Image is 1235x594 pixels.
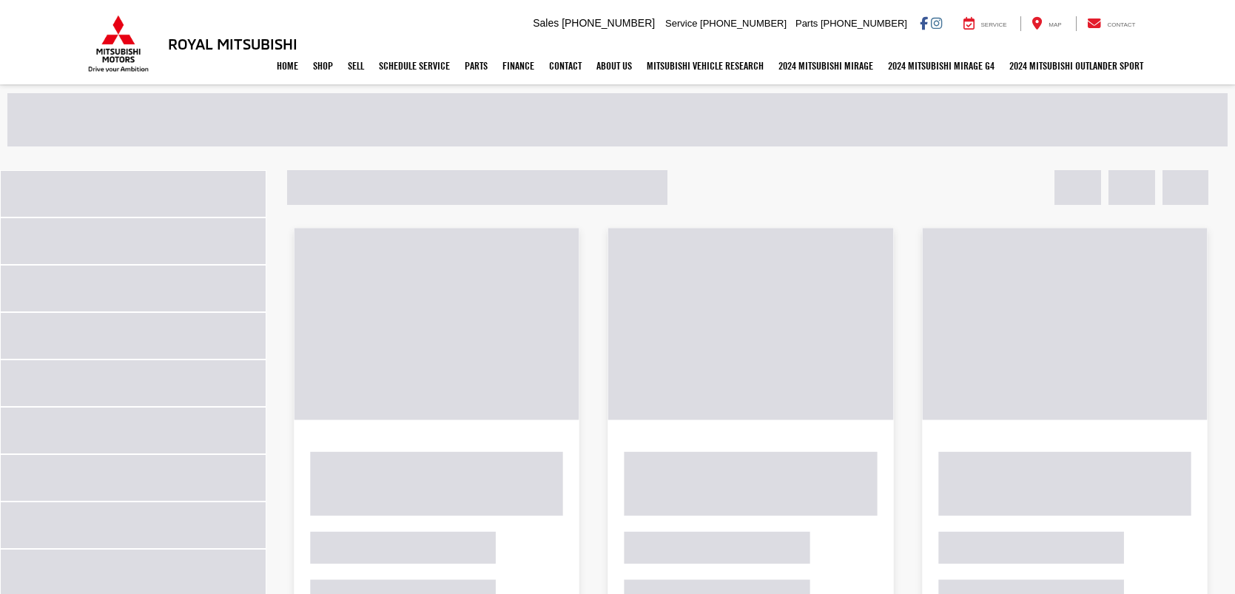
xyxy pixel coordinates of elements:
[371,47,457,84] a: Schedule Service: Opens in a new tab
[981,21,1007,28] span: Service
[495,47,542,84] a: Finance
[1107,21,1135,28] span: Contact
[700,18,787,29] span: [PHONE_NUMBER]
[931,17,942,29] a: Instagram: Click to visit our Instagram page
[771,47,881,84] a: 2024 Mitsubishi Mirage
[881,47,1002,84] a: 2024 Mitsubishi Mirage G4
[562,17,655,29] span: [PHONE_NUMBER]
[952,16,1018,31] a: Service
[542,47,589,84] a: Contact
[85,15,152,72] img: Mitsubishi
[168,36,297,52] h3: Royal Mitsubishi
[1049,21,1061,28] span: Map
[821,18,907,29] span: [PHONE_NUMBER]
[1002,47,1151,84] a: 2024 Mitsubishi Outlander SPORT
[1020,16,1072,31] a: Map
[340,47,371,84] a: Sell
[457,47,495,84] a: Parts: Opens in a new tab
[665,18,697,29] span: Service
[589,47,639,84] a: About Us
[795,18,818,29] span: Parts
[306,47,340,84] a: Shop
[639,47,771,84] a: Mitsubishi Vehicle Research
[269,47,306,84] a: Home
[1076,16,1147,31] a: Contact
[533,17,559,29] span: Sales
[920,17,928,29] a: Facebook: Click to visit our Facebook page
